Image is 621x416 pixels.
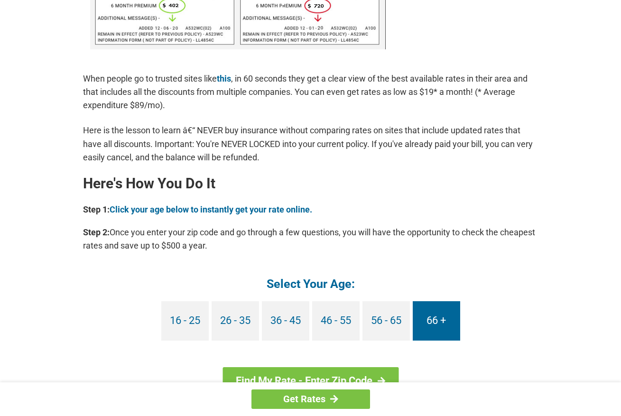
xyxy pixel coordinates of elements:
a: this [217,74,231,83]
h2: Here's How You Do It [83,176,538,191]
p: Here is the lesson to learn â€“ NEVER buy insurance without comparing rates on sites that include... [83,124,538,164]
a: Get Rates [251,389,370,409]
a: 16 - 25 [161,301,209,341]
b: Step 2: [83,227,110,237]
a: 56 - 65 [362,301,410,341]
a: 26 - 35 [212,301,259,341]
p: When people go to trusted sites like , in 60 seconds they get a clear view of the best available ... [83,72,538,112]
b: Step 1: [83,204,110,214]
h4: Select Your Age: [83,276,538,292]
p: Once you enter your zip code and go through a few questions, you will have the opportunity to che... [83,226,538,252]
a: 36 - 45 [262,301,309,341]
a: Click your age below to instantly get your rate online. [110,204,312,214]
a: 66 + [413,301,460,341]
a: Find My Rate - Enter Zip Code [222,367,399,395]
a: 46 - 55 [312,301,360,341]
